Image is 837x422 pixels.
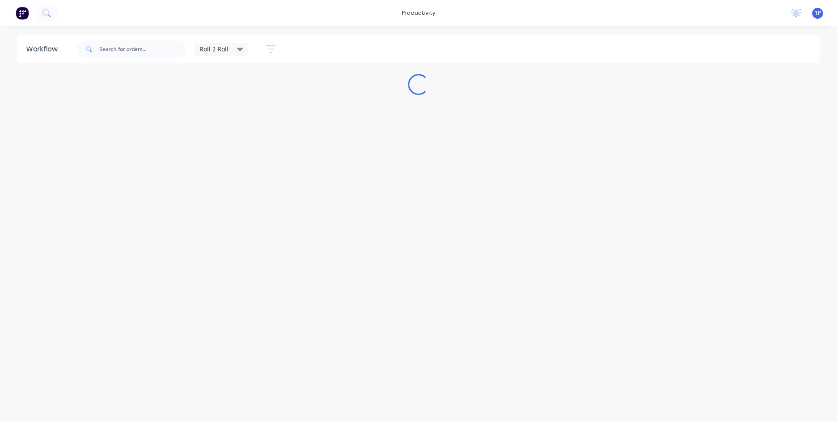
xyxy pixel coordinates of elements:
span: Roll 2 Roll [200,44,228,54]
span: 1P [815,9,821,17]
div: productivity [398,7,440,20]
input: Search for orders... [99,41,186,58]
img: Factory [16,7,29,20]
div: Workflow [26,44,62,54]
